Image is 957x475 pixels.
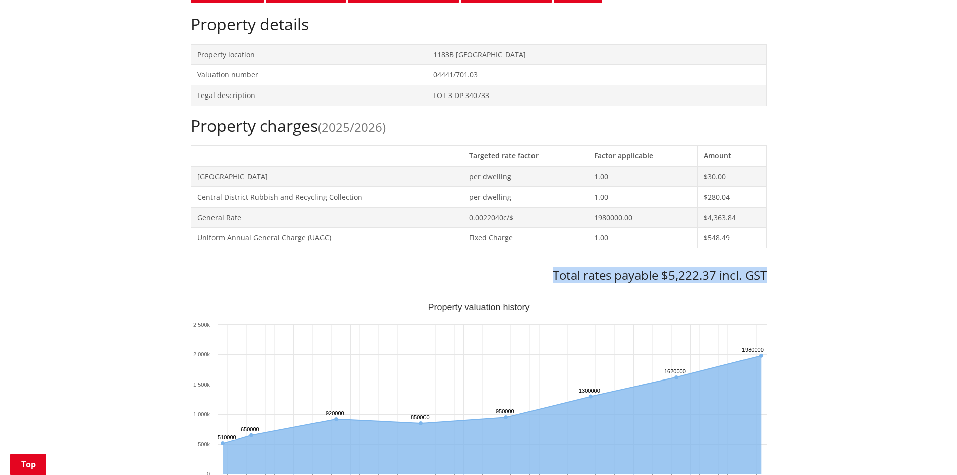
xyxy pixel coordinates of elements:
td: per dwelling [463,187,588,208]
path: Tuesday, Jun 30, 12:00, 920,000. Capital Value. [334,417,338,421]
td: $30.00 [698,166,766,187]
td: Central District Rubbish and Recycling Collection [191,187,463,208]
th: Factor applicable [588,145,698,166]
path: Wednesday, Jun 30, 12:00, 1,620,000. Capital Value. [674,375,678,379]
span: (2025/2026) [318,119,386,135]
text: 1980000 [742,347,764,353]
path: Saturday, Jun 30, 12:00, 850,000. Capital Value. [419,421,423,425]
td: Legal description [191,85,427,106]
td: Valuation number [191,65,427,85]
text: 920000 [326,410,344,416]
text: 850000 [411,414,430,420]
text: 1620000 [664,368,686,374]
td: 1980000.00 [588,207,698,228]
text: 2 000k [193,351,210,357]
td: 1.00 [588,166,698,187]
h2: Property details [191,15,767,34]
text: 1300000 [579,388,600,394]
td: General Rate [191,207,463,228]
text: Property valuation history [428,302,529,312]
path: Saturday, Jun 30, 12:00, 1,300,000. Capital Value. [589,394,593,398]
path: Thursday, Jun 30, 12:00, 510,000. Capital Value. [221,441,225,445]
path: Sunday, Jun 30, 12:00, 1,980,000. Capital Value. [759,353,763,357]
td: $548.49 [698,228,766,248]
th: Amount [698,145,766,166]
h2: Property charges [191,116,767,135]
text: 1 000k [193,411,210,417]
td: 1183B [GEOGRAPHIC_DATA] [427,44,766,65]
td: $280.04 [698,187,766,208]
td: LOT 3 DP 340733 [427,85,766,106]
text: 510000 [218,434,236,440]
td: 1.00 [588,228,698,248]
text: 950000 [496,408,514,414]
td: per dwelling [463,166,588,187]
text: 1 500k [193,382,210,388]
td: Property location [191,44,427,65]
a: Top [10,454,46,475]
td: 0.0022040c/$ [463,207,588,228]
td: Fixed Charge [463,228,588,248]
iframe: Messenger Launcher [911,433,947,469]
text: 500k [198,441,210,447]
text: 650000 [241,426,259,432]
h3: Total rates payable $5,222.37 incl. GST [191,268,767,283]
td: 1.00 [588,187,698,208]
text: 2 500k [193,322,210,328]
th: Targeted rate factor [463,145,588,166]
td: $4,363.84 [698,207,766,228]
td: 04441/701.03 [427,65,766,85]
td: [GEOGRAPHIC_DATA] [191,166,463,187]
td: Uniform Annual General Charge (UAGC) [191,228,463,248]
path: Friday, Jun 30, 12:00, 650,000. Capital Value. [249,433,253,437]
path: Tuesday, Jun 30, 12:00, 950,000. Capital Value. [504,415,508,419]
